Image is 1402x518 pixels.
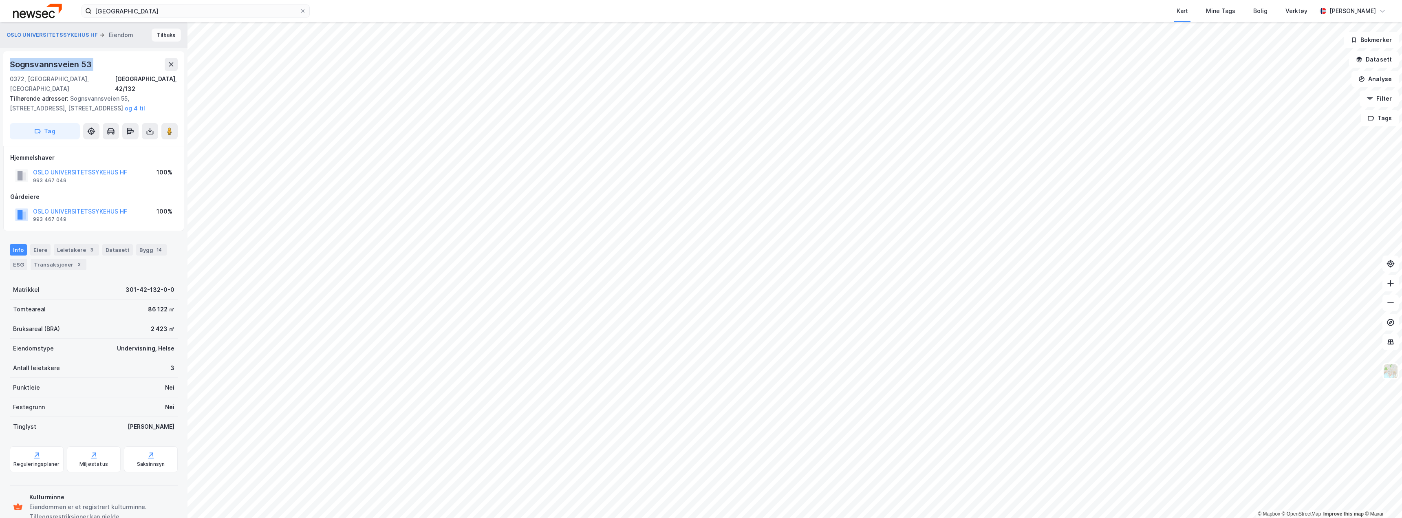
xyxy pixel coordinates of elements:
[30,244,51,256] div: Eiere
[165,383,174,392] div: Nei
[1282,511,1321,517] a: OpenStreetMap
[10,259,27,270] div: ESG
[75,260,83,269] div: 3
[137,461,165,467] div: Saksinnsyn
[92,5,300,17] input: Søk på adresse, matrikkel, gårdeiere, leietakere eller personer
[1177,6,1188,16] div: Kart
[10,123,80,139] button: Tag
[10,153,177,163] div: Hjemmelshaver
[13,304,46,314] div: Tomteareal
[117,344,174,353] div: Undervisning, Helse
[157,168,172,177] div: 100%
[13,383,40,392] div: Punktleie
[31,259,86,270] div: Transaksjoner
[1361,479,1402,518] div: Kontrollprogram for chat
[109,30,133,40] div: Eiendom
[13,324,60,334] div: Bruksareal (BRA)
[13,422,36,432] div: Tinglyst
[152,29,181,42] button: Tilbake
[10,192,177,202] div: Gårdeiere
[151,324,174,334] div: 2 423 ㎡
[170,363,174,373] div: 3
[29,492,174,502] div: Kulturminne
[10,74,115,94] div: 0372, [GEOGRAPHIC_DATA], [GEOGRAPHIC_DATA]
[1253,6,1268,16] div: Bolig
[155,246,163,254] div: 14
[54,244,99,256] div: Leietakere
[126,285,174,295] div: 301-42-132-0-0
[1206,6,1235,16] div: Mine Tags
[1351,71,1399,87] button: Analyse
[1361,479,1402,518] iframe: Chat Widget
[165,402,174,412] div: Nei
[148,304,174,314] div: 86 122 ㎡
[88,246,96,254] div: 3
[1329,6,1376,16] div: [PERSON_NAME]
[102,244,133,256] div: Datasett
[33,177,66,184] div: 993 467 049
[10,95,70,102] span: Tilhørende adresser:
[115,74,178,94] div: [GEOGRAPHIC_DATA], 42/132
[13,285,40,295] div: Matrikkel
[13,402,45,412] div: Festegrunn
[13,363,60,373] div: Antall leietakere
[1361,110,1399,126] button: Tags
[1349,51,1399,68] button: Datasett
[13,344,54,353] div: Eiendomstype
[1360,90,1399,107] button: Filter
[10,58,93,71] div: Sognsvannsveien 53
[7,31,99,39] button: OSLO UNIVERSITETSSYKEHUS HF
[79,461,108,467] div: Miljøstatus
[13,4,62,18] img: newsec-logo.f6e21ccffca1b3a03d2d.png
[136,244,167,256] div: Bygg
[10,94,171,113] div: Sognsvannsveien 55, [STREET_ADDRESS], [STREET_ADDRESS]
[1258,511,1280,517] a: Mapbox
[1285,6,1307,16] div: Verktøy
[1323,511,1364,517] a: Improve this map
[157,207,172,216] div: 100%
[1344,32,1399,48] button: Bokmerker
[1383,364,1398,379] img: Z
[10,244,27,256] div: Info
[13,461,60,467] div: Reguleringsplaner
[33,216,66,223] div: 993 467 049
[128,422,174,432] div: [PERSON_NAME]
